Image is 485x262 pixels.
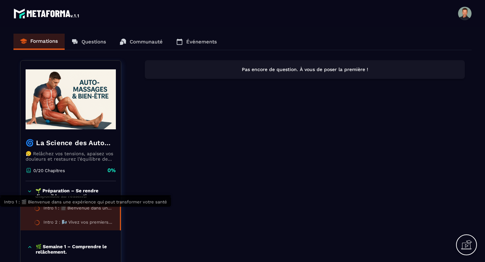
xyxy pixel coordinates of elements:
[107,167,116,174] p: 0%
[36,244,114,255] p: 🌿 Semaine 1 – Comprendre le relâchement.
[151,66,459,73] p: Pas encore de question. À vous de poser la première !
[26,151,116,162] p: 😮‍💨 Relâchez vos tensions, apaisez vos douleurs et restaurez l’équilibre de votre corps ⏱️ En moi...
[43,205,113,213] div: Intro 1 : 🎬 Bienvenue dans une expérience qui peut transformer votre santé
[26,138,116,148] h4: 🌀 La Science des Automassages – Libère ton corps, apaise tes douleurs, retrouve ton équilibre
[4,199,167,204] span: Intro 1 : 🎬 Bienvenue dans une expérience qui peut transformer votre santé
[35,188,114,199] p: 🌱 Préparation – Se rendre disponible au ressenti
[13,7,80,20] img: logo
[26,66,116,133] img: banner
[43,220,113,227] div: Intro 2 : 🌬️ Vivez vos premiers ressentis – Une immersion profonde dans le relâchement
[33,168,65,173] p: 0/20 Chapitres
